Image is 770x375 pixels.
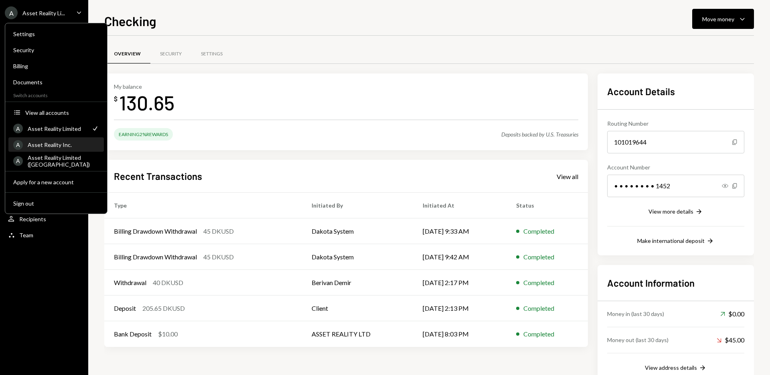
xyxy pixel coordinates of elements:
div: Account Number [607,163,744,171]
td: [DATE] 9:42 AM [413,244,507,270]
div: A [13,156,23,166]
div: Asset Reality Inc. [28,141,99,148]
td: Client [302,296,413,321]
div: Move money [702,15,734,23]
div: Completed [523,329,554,339]
div: Asset Reality Li... [22,10,65,16]
div: $0.00 [720,309,744,319]
div: Money out (last 30 days) [607,336,669,344]
h1: Checking [104,13,156,29]
div: Bank Deposit [114,329,152,339]
div: Documents [13,79,99,86]
div: My balance [114,83,174,90]
td: Dakota System [302,218,413,244]
th: Type [104,193,302,218]
div: Security [160,51,182,57]
div: Overview [114,51,141,57]
div: Switch accounts [5,91,107,98]
div: Completed [523,278,554,287]
a: AAsset Reality Inc. [8,137,104,152]
td: [DATE] 2:13 PM [413,296,507,321]
div: Settings [13,31,99,37]
div: A [5,6,18,19]
div: $ [114,95,118,103]
div: View all accounts [25,109,99,116]
button: Move money [692,9,754,29]
div: Earning 2% Rewards [114,128,173,141]
div: Recipients [19,216,46,222]
div: Completed [523,226,554,236]
div: Withdrawal [114,278,146,287]
div: Routing Number [607,119,744,128]
h2: Account Information [607,276,744,289]
td: Dakota System [302,244,413,270]
a: Security [150,44,191,64]
div: Apply for a new account [13,179,99,185]
a: Recipients [5,212,83,226]
h2: Recent Transactions [114,169,202,183]
a: View all [557,172,578,181]
div: 130.65 [119,90,174,115]
div: $45.00 [717,335,744,345]
div: A [13,124,23,133]
a: Team [5,228,83,242]
a: Settings [8,26,104,41]
div: Asset Reality Limited ([GEOGRAPHIC_DATA]) [28,154,99,168]
button: View more details [648,208,703,216]
a: Settings [191,44,232,64]
div: Sign out [13,200,99,207]
a: AAsset Reality Limited ([GEOGRAPHIC_DATA]) [8,153,104,168]
button: Make international deposit [637,237,714,246]
div: Billing [13,63,99,69]
div: Completed [523,304,554,313]
div: Money in (last 30 days) [607,310,664,318]
a: Overview [104,44,150,64]
td: [DATE] 8:03 PM [413,321,507,347]
div: A [13,140,23,150]
div: 45 DKUSD [203,252,234,262]
td: ASSET REALITY LTD [302,321,413,347]
div: Make international deposit [637,237,705,244]
button: Apply for a new account [8,175,104,190]
a: Billing [8,59,104,73]
div: 205.65 DKUSD [142,304,185,313]
div: 45 DKUSD [203,226,234,236]
div: Deposit [114,304,136,313]
div: • • • • • • • • 1452 [607,175,744,197]
th: Initiated At [413,193,507,218]
div: Asset Reality Limited [28,125,86,132]
div: Billing Drawdown Withdrawal [114,252,197,262]
div: Completed [523,252,554,262]
button: View all accounts [8,106,104,120]
td: [DATE] 9:33 AM [413,218,507,244]
div: 40 DKUSD [153,278,183,287]
div: $10.00 [158,329,178,339]
div: View more details [648,208,693,215]
a: Security [8,43,104,57]
div: Billing Drawdown Withdrawal [114,226,197,236]
th: Status [507,193,588,218]
td: [DATE] 2:17 PM [413,270,507,296]
button: Sign out [8,196,104,211]
button: View address details [645,364,707,373]
th: Initiated By [302,193,413,218]
h2: Account Details [607,85,744,98]
div: Settings [201,51,223,57]
div: Deposits backed by U.S. Treasuries [501,131,578,138]
div: 101019644 [607,131,744,153]
div: View address details [645,364,697,371]
a: Documents [8,75,104,89]
td: Berivan Demir [302,270,413,296]
div: Security [13,47,99,53]
div: Team [19,232,33,238]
